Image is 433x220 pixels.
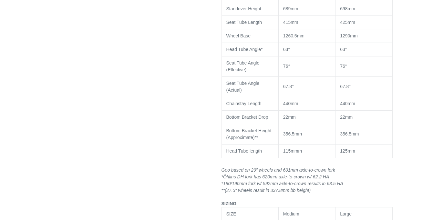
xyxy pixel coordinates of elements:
em: Geo based on 29” wheels and 601mm axle-to-crown fork [222,167,335,173]
span: 67.8° [340,84,351,89]
span: Wheel Base [226,33,251,38]
span: Bottom Bracket Drop [226,115,268,120]
span: 22mm [340,115,353,120]
b: SIZING [222,201,237,206]
span: 76° [340,64,347,69]
span: 440mm [340,101,355,106]
div: Medium [283,211,331,217]
span: 689mm [283,6,298,11]
span: 125mm [340,148,355,154]
span: 63° [340,47,347,52]
span: 67.8° [283,84,294,89]
span: Seat Tube Angle (Actual) [226,81,260,93]
div: Large [340,211,387,217]
div: SIZE [226,211,274,217]
span: Head Tube Angle* [226,47,263,52]
span: 76° [283,64,290,69]
em: * 180/190mm fork w/ 592mm axle-to-crown results in 63.5 HA [222,181,343,186]
span: 1290mm [340,33,357,38]
span: Chainstay Length [226,101,262,106]
span: 1260.5mm [283,33,304,38]
span: 415mm [283,20,298,25]
span: Standover Height [226,6,261,11]
span: 356.5mm [283,131,302,136]
span: 440mm [283,101,298,106]
span: Head Tube length [226,148,262,154]
span: Bottom Bracket Height (Approximate)** [226,128,272,140]
em: *Öhlins DH fork has 620mm axle-to-crown w/ 62.2 HA [222,174,329,179]
span: 63° [283,47,290,52]
span: 22mm [283,115,296,120]
span: 698mm [340,6,355,11]
span: 425mm [340,20,355,25]
span: 356.5mm [340,131,359,136]
span: Seat Tube Length [226,20,262,25]
em: **(27.5" wheels result in 337.8mm bb height) [222,188,311,193]
span: 115mmm [283,148,302,154]
span: Seat Tube Angle (Effective) [226,60,260,72]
